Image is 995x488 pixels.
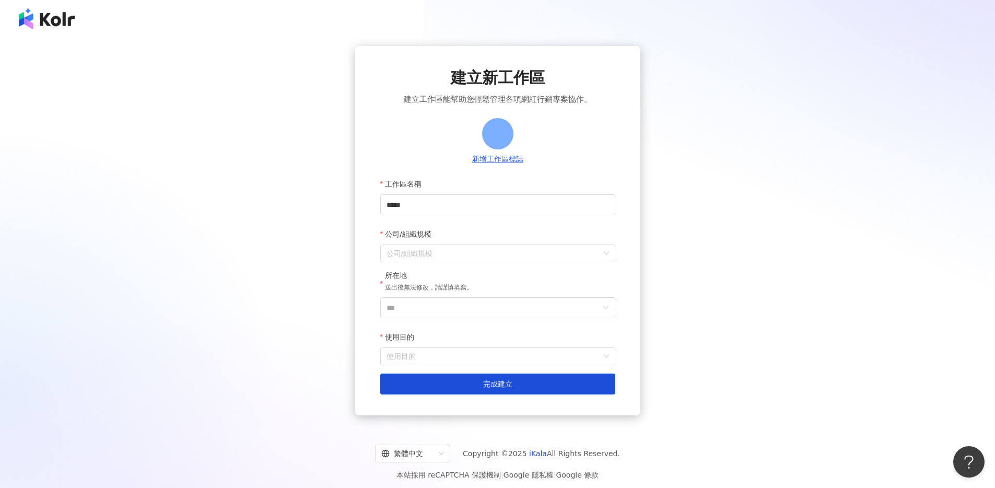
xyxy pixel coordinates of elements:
[504,471,554,479] a: Google 隱私權
[483,380,512,388] span: 完成建立
[380,224,439,245] label: 公司/組織規模
[463,447,620,460] span: Copyright © 2025 All Rights Reserved.
[451,67,545,89] span: 建立新工作區
[380,194,615,215] input: 工作區名稱
[385,283,473,293] p: 送出後無法修改，請謹慎填寫。
[469,154,526,165] button: 新增工作區標誌
[380,327,422,347] label: 使用目的
[380,374,615,394] button: 完成建立
[380,173,429,194] label: 工作區名稱
[556,471,599,479] a: Google 條款
[603,305,609,311] span: down
[953,446,985,478] iframe: Help Scout Beacon - Open
[529,449,547,458] a: iKala
[554,471,556,479] span: |
[404,93,592,106] span: 建立工作區能幫助您輕鬆管理各項網紅行銷專案協作。
[381,445,435,462] div: 繁體中文
[385,271,473,281] div: 所在地
[501,471,504,479] span: |
[396,469,599,481] span: 本站採用 reCAPTCHA 保護機制
[19,8,75,29] img: logo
